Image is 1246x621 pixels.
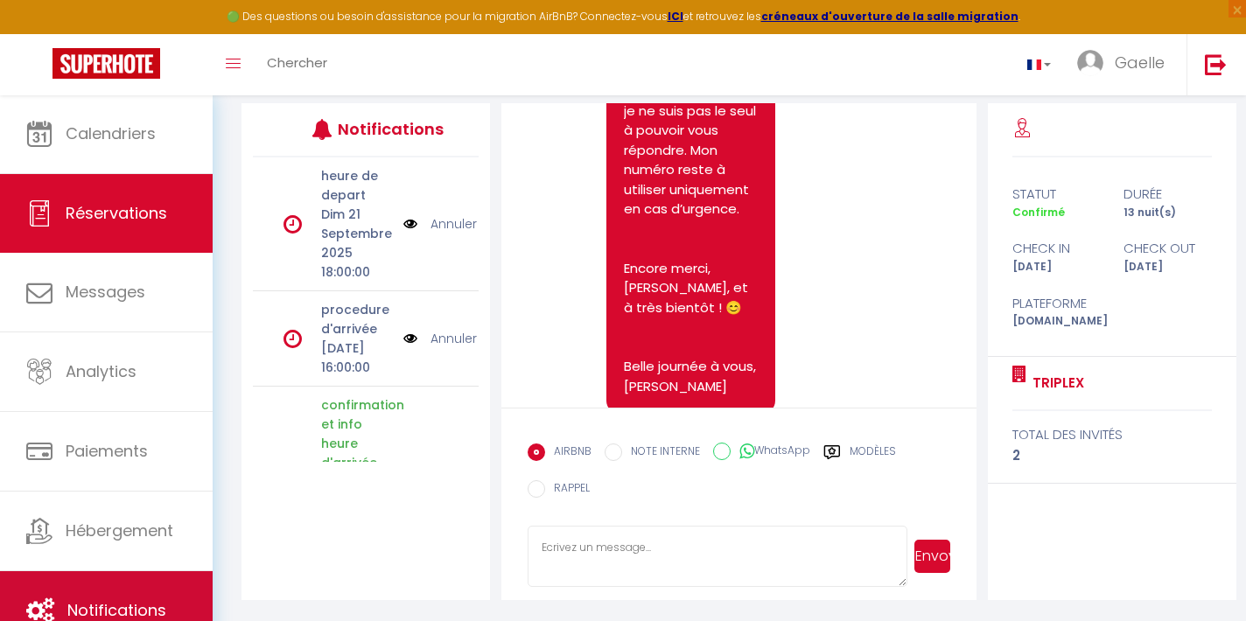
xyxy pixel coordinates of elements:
label: Modèles [850,443,896,465]
p: Dim 21 Septembre 2025 18:00:00 [321,205,392,282]
img: logout [1205,53,1227,75]
p: confirmation et info heure d'arrivée [321,395,392,472]
a: Annuler [430,329,477,348]
h3: Notifications [338,109,432,149]
div: [DOMAIN_NAME] [1001,313,1112,330]
span: Notifications [67,599,166,621]
span: Réservations [66,202,167,224]
a: Triplex [1026,373,1084,394]
span: Calendriers [66,122,156,144]
img: ... [1077,50,1103,76]
div: [DATE] [1001,259,1112,276]
button: Envoyer [914,540,950,573]
span: Messages [66,281,145,303]
span: Paiements [66,440,148,462]
a: Annuler [430,214,477,234]
button: Ouvrir le widget de chat LiveChat [14,7,66,59]
span: Confirmé [1012,205,1065,220]
span: Chercher [267,53,327,72]
label: RAPPEL [545,480,590,499]
div: 13 nuit(s) [1112,205,1223,221]
label: NOTE INTERNE [622,443,700,463]
div: durée [1112,184,1223,205]
p: procedure d'arrivée [321,300,392,338]
img: Super Booking [52,48,160,79]
img: NO IMAGE [403,329,417,348]
span: Hébergement [66,520,173,541]
div: [DATE] [1112,259,1223,276]
span: Analytics [66,360,136,382]
p: heure de depart [321,166,392,205]
div: 2 [1012,445,1211,466]
div: total des invités [1012,424,1211,445]
label: AIRBNB [545,443,591,463]
span: Gaelle [1115,52,1165,73]
label: WhatsApp [731,443,810,462]
div: statut [1001,184,1112,205]
div: Plateforme [1001,293,1112,314]
img: NO IMAGE [403,214,417,234]
div: check out [1112,238,1223,259]
a: ... Gaelle [1064,34,1186,95]
a: créneaux d'ouverture de la salle migration [761,9,1018,24]
div: check in [1001,238,1112,259]
a: Chercher [254,34,340,95]
a: ICI [668,9,683,24]
p: [DATE] 16:00:00 [321,338,392,377]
